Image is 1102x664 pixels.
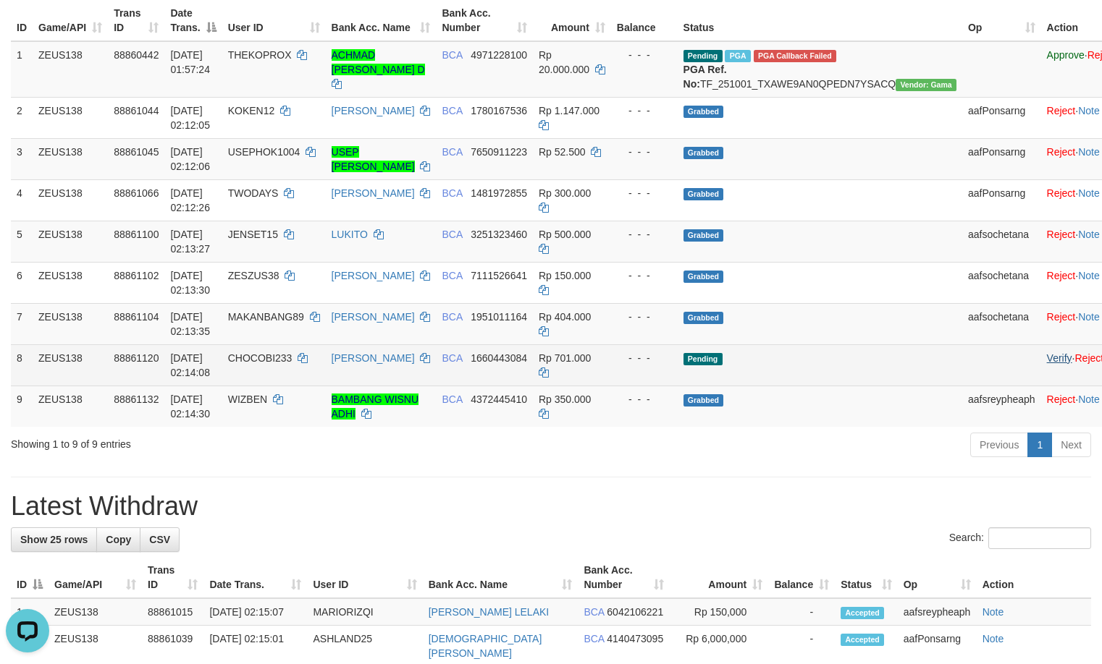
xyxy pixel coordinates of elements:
span: [DATE] 02:14:08 [170,352,210,378]
a: [PERSON_NAME] [332,105,415,116]
div: - - - [617,392,672,407]
td: Rp 150,000 [670,598,768,626]
a: CSV [140,527,180,552]
a: [PERSON_NAME] [332,311,415,323]
span: WIZBEN [228,393,267,405]
span: Copy 4140473095 to clipboard [607,633,663,644]
span: Rp 150.000 [539,270,591,281]
a: USEP [PERSON_NAME] [332,146,415,172]
span: BCA [442,270,462,281]
td: ZEUS138 [33,344,108,386]
span: Copy [106,534,131,545]
a: LUKITO [332,229,368,240]
span: Grabbed [684,147,724,159]
a: 1 [1027,433,1052,457]
td: ZEUS138 [33,386,108,427]
span: Rp 300.000 [539,187,591,199]
td: MARIORIZQI [307,598,422,626]
span: Grabbed [684,394,724,407]
td: 9 [11,386,33,427]
td: ZEUS138 [33,138,108,179]
th: Action [977,557,1091,598]
span: 88861104 [114,311,159,323]
span: Rp 404.000 [539,311,591,323]
div: - - - [617,310,672,324]
span: Accepted [841,634,884,646]
td: aafsreypheaph [898,598,977,626]
a: BAMBANG WISNU ADHI [332,393,419,420]
span: Grabbed [684,312,724,324]
span: USEPHOK1004 [228,146,300,158]
a: Note [1078,270,1100,281]
a: Show 25 rows [11,527,97,552]
td: aafsochetana [962,221,1041,262]
span: 88861044 [114,105,159,116]
h1: Latest Withdraw [11,492,1091,521]
a: [PERSON_NAME] [332,352,415,364]
th: Trans ID: activate to sort column ascending [142,557,203,598]
span: 88861100 [114,229,159,240]
span: Rp 1.147.000 [539,105,600,116]
td: aafsochetana [962,303,1041,344]
span: JENSET15 [228,229,278,240]
a: Reject [1047,393,1076,405]
span: 88861120 [114,352,159,364]
span: Rp 20.000.000 [539,49,589,75]
span: [DATE] 02:12:06 [170,146,210,172]
a: Note [1078,105,1100,116]
span: Rp 500.000 [539,229,591,240]
a: ACHMAD [PERSON_NAME] D [332,49,425,75]
span: BCA [584,633,604,644]
span: Pending [684,353,723,365]
td: 8 [11,344,33,386]
div: Showing 1 to 9 of 9 entries [11,431,448,451]
span: KOKEN12 [228,105,275,116]
span: BCA [584,606,604,618]
span: Copy 7650911223 to clipboard [471,146,527,158]
a: [PERSON_NAME] [332,187,415,199]
span: [DATE] 02:14:30 [170,393,210,420]
span: 88861045 [114,146,159,158]
span: Grabbed [684,271,724,283]
a: Previous [970,433,1028,457]
div: - - - [617,268,672,283]
b: PGA Ref. No: [684,64,727,90]
span: Grabbed [684,188,724,200]
span: 88861132 [114,393,159,405]
td: 5 [11,221,33,262]
span: ZESZUS38 [228,270,279,281]
td: 4 [11,179,33,221]
span: [DATE] 02:13:30 [170,270,210,296]
th: Status: activate to sort column ascending [835,557,898,598]
td: 7 [11,303,33,344]
td: aafPonsarng [962,179,1041,221]
span: Rp 350.000 [539,393,591,405]
th: User ID: activate to sort column ascending [307,557,422,598]
span: TWODAYS [228,187,279,199]
th: Amount: activate to sort column ascending [670,557,768,598]
span: BCA [442,187,462,199]
a: Note [1078,146,1100,158]
a: Reject [1047,311,1076,323]
span: Marked by aaftanly [725,50,750,62]
td: ZEUS138 [33,97,108,138]
td: aafPonsarng [962,138,1041,179]
td: ZEUS138 [33,303,108,344]
div: - - - [617,227,672,242]
a: Note [1078,187,1100,199]
td: 3 [11,138,33,179]
span: BCA [442,393,462,405]
a: Approve [1047,49,1085,61]
span: Copy 1780167536 to clipboard [471,105,527,116]
span: BCA [442,49,462,61]
th: Game/API: activate to sort column ascending [49,557,142,598]
a: [PERSON_NAME] [332,270,415,281]
td: ZEUS138 [33,262,108,303]
a: Note [1078,229,1100,240]
a: Note [983,606,1004,618]
span: Vendor URL: https://trx31.1velocity.biz [896,79,956,91]
span: CHOCOBI233 [228,352,293,364]
th: Balance: activate to sort column ascending [768,557,835,598]
span: Grabbed [684,106,724,118]
td: aafPonsarng [962,97,1041,138]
